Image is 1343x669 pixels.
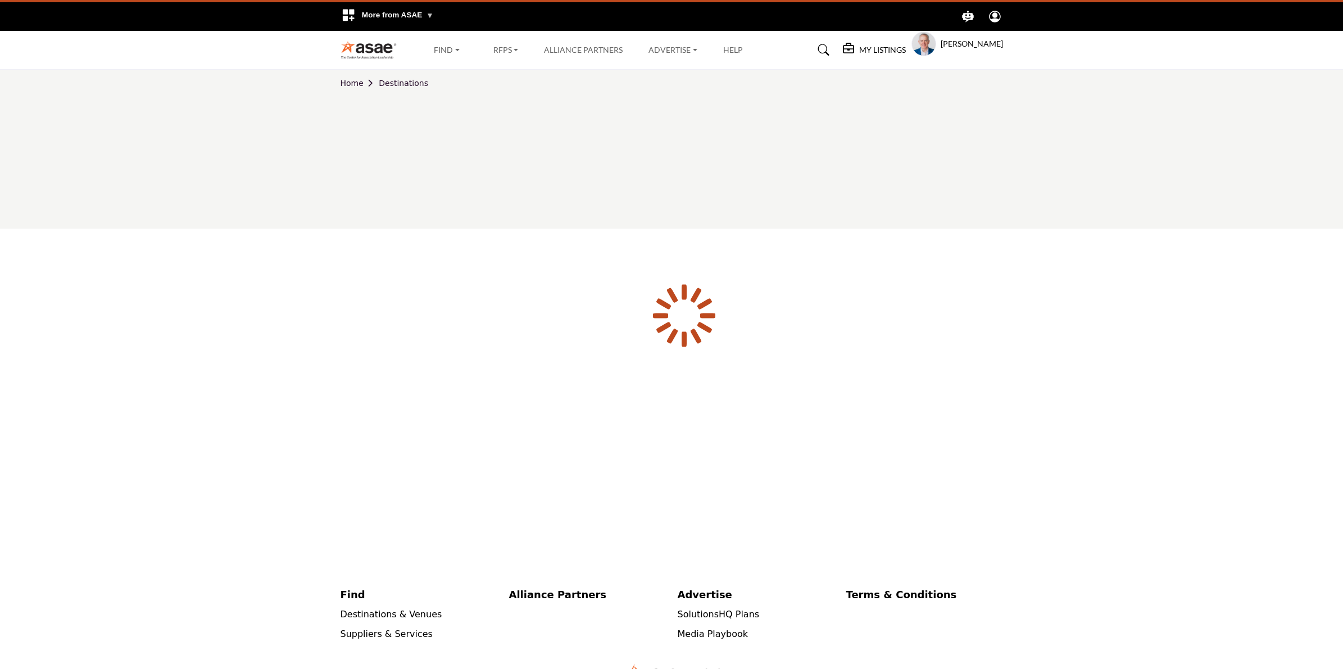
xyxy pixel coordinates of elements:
a: RFPs [486,42,527,58]
a: SolutionsHQ Plans [678,609,760,620]
a: Destinations [379,79,428,88]
a: Suppliers & Services [341,629,433,639]
div: More from ASAE [334,2,441,31]
img: Site Logo [341,40,403,59]
a: Alliance Partners [544,45,623,54]
a: Destinations & Venues [341,609,442,620]
a: Search [807,41,837,59]
a: Alliance Partners [509,587,666,602]
a: Terms & Conditions [846,587,1003,602]
a: Help [723,45,743,54]
div: My Listings [843,43,906,57]
a: Advertise [678,587,834,602]
button: Show hide supplier dropdown [911,31,936,56]
span: More from ASAE [362,11,434,19]
a: Advertise [641,42,705,58]
a: Home [341,79,379,88]
h5: [PERSON_NAME] [941,38,1003,49]
a: Media Playbook [678,629,748,639]
a: Find [426,42,468,58]
h5: My Listings [859,45,906,55]
a: Find [341,587,497,602]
